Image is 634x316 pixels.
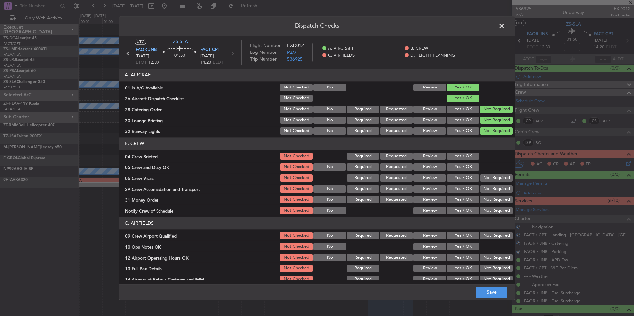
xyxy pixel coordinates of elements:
[480,196,513,203] button: Not Required
[480,254,513,261] button: Not Required
[480,127,513,135] button: Not Required
[480,265,513,272] button: Not Required
[480,232,513,239] button: Not Required
[480,174,513,182] button: Not Required
[480,276,513,283] button: Not Required
[480,207,513,214] button: Not Required
[480,117,513,124] button: Not Required
[480,185,513,193] button: Not Required
[480,106,513,113] button: Not Required
[119,16,515,36] header: Dispatch Checks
